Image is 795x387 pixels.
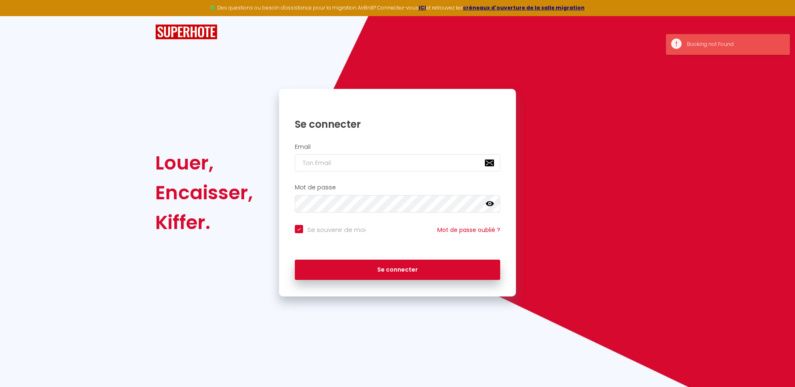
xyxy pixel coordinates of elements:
[295,143,500,150] h2: Email
[295,118,500,131] h1: Se connecter
[463,4,585,11] a: créneaux d'ouverture de la salle migration
[155,24,217,40] img: SuperHote logo
[155,208,253,237] div: Kiffer.
[295,184,500,191] h2: Mot de passe
[437,226,500,234] a: Mot de passe oublié ?
[295,154,500,172] input: Ton Email
[419,4,426,11] a: ICI
[155,178,253,208] div: Encaisser,
[295,260,500,280] button: Se connecter
[687,41,781,48] div: Booking not Found
[155,148,253,178] div: Louer,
